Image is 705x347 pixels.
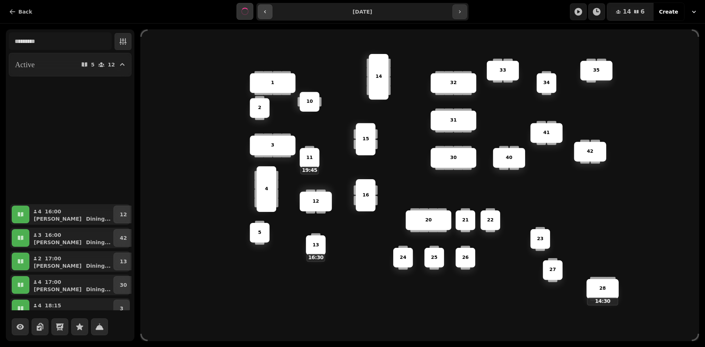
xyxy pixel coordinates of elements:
button: 416:00[PERSON_NAME]Dining... [31,206,112,223]
p: [PERSON_NAME] [34,262,82,270]
p: 16:30 [307,254,325,261]
p: 3 [271,142,274,149]
p: 4 [265,185,268,192]
p: 22 [487,217,494,224]
p: 5 [258,229,261,236]
p: Dining ... [86,215,111,223]
p: 33 [500,67,506,74]
button: 13 [113,253,133,270]
span: Back [18,9,32,14]
p: 12 [108,62,115,67]
button: 146 [607,3,653,21]
p: 11 [306,154,313,161]
h2: Active [15,59,35,70]
p: [PERSON_NAME] [34,286,82,293]
p: 35 [593,67,600,74]
p: 14 [375,73,382,80]
p: 27 [549,267,556,274]
p: 15 [362,135,369,142]
p: 17:00 [45,255,61,262]
p: 10 [306,98,313,105]
p: 31 [450,117,457,124]
button: 316:00[PERSON_NAME]Dining... [31,229,112,247]
button: 3 [113,300,130,317]
p: 12 [120,211,127,218]
p: 4 [37,302,42,309]
p: 18:15 [45,302,61,309]
p: 13 [120,258,127,265]
p: 34 [543,79,550,86]
p: 19:45 [301,167,318,174]
p: [PERSON_NAME] [34,309,82,317]
p: [PERSON_NAME] [34,239,82,246]
button: Active512 [9,53,131,76]
p: 5 [91,62,95,67]
p: 1 [271,79,274,86]
p: Dining ... [86,262,111,270]
p: 13 [312,242,319,249]
p: 2 [258,104,261,111]
p: 4 [37,278,42,286]
button: 42 [113,229,133,247]
p: Dining ... [86,286,111,293]
p: Dining ... [86,309,111,317]
p: 16 [362,192,369,199]
p: 16:00 [45,208,61,215]
p: 42 [587,148,593,155]
button: 418:15[PERSON_NAME]Dining... [31,300,112,317]
p: 26 [462,254,469,261]
button: Back [3,4,38,19]
p: 17:00 [45,278,61,286]
p: 40 [506,154,513,161]
p: 21 [462,217,469,224]
p: [PERSON_NAME] [34,215,82,223]
span: 14 [623,9,631,15]
p: 20 [425,217,432,224]
p: 3 [37,231,42,239]
button: 30 [113,276,133,294]
button: 217:00[PERSON_NAME]Dining... [31,253,112,270]
p: 25 [431,254,438,261]
p: 14:30 [587,298,618,305]
p: 30 [120,281,127,289]
button: 12 [113,206,133,223]
button: 417:00[PERSON_NAME]Dining... [31,276,112,294]
p: Dining ... [86,239,111,246]
span: Create [659,9,678,14]
p: 3 [120,305,123,312]
p: 42 [120,234,127,242]
p: 16:00 [45,231,61,239]
p: 23 [537,235,543,242]
p: 12 [312,198,319,205]
p: 32 [450,79,457,86]
p: 4 [37,208,42,215]
p: 41 [543,129,550,136]
p: 24 [400,254,406,261]
button: Create [653,3,684,21]
p: 2 [37,255,42,262]
span: 6 [641,9,645,15]
p: 28 [599,285,606,292]
p: 30 [450,154,457,161]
